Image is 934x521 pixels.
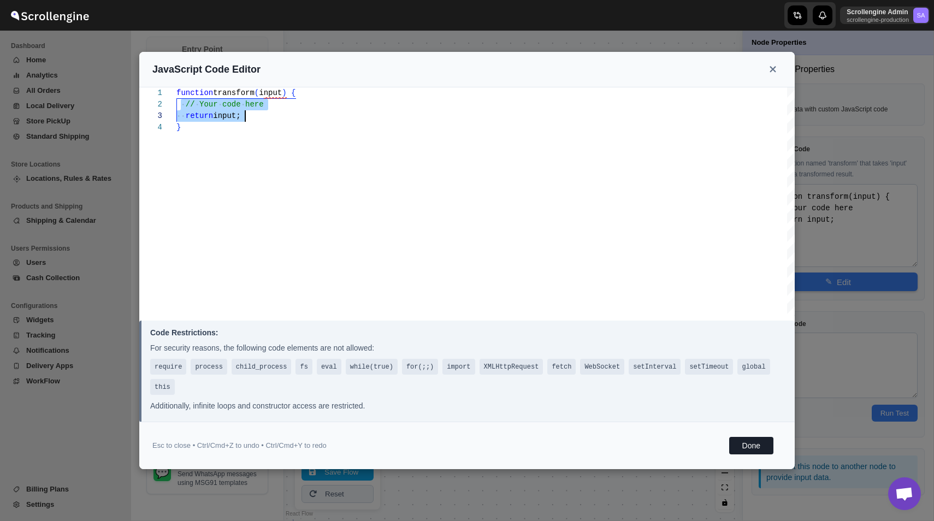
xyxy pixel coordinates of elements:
div: Open chat [888,477,921,510]
code: this [155,383,170,391]
span: } [176,123,181,132]
div: 2 [139,99,162,110]
code: global [742,363,765,371]
code: setTimeout [689,363,729,371]
p: Scrollengine Admin [847,8,909,16]
span: { [291,88,295,97]
code: process [195,363,222,371]
code: XMLHttpRequest [484,363,539,371]
p: For security reasons, the following code elements are not allowed: [150,342,786,353]
span: Esc to close • Ctrl/Cmd+Z to undo • Ctrl/Cmd+Y to redo [152,441,327,449]
code: child_process [236,363,287,371]
span: transform [213,88,255,97]
span: Scrollengine Admin [913,8,929,23]
h4: Code Restrictions: [150,327,786,338]
text: SA [917,12,925,19]
code: fetch [552,363,571,371]
code: require [155,363,182,371]
div: 4 [139,122,162,133]
code: setInterval [633,363,676,371]
span: ) [282,88,286,97]
div: 1 [139,87,162,99]
h3: JavaScript Code Editor [152,64,261,75]
code: for(;;) [406,363,434,371]
code: WebSocket [584,363,620,371]
span: function [176,88,213,97]
code: import [447,363,470,371]
p: Additionally, infinite loops and constructor access are restricted. [150,400,786,411]
span: input; [213,111,240,120]
img: ScrollEngine [9,2,91,29]
span: ( [255,88,259,97]
span: // Your code here [186,100,264,109]
button: User menu [840,7,930,24]
code: eval [321,363,337,371]
code: fs [300,363,308,371]
p: scrollengine-production [847,16,909,23]
button: Done [729,437,773,454]
div: 3 [139,110,162,122]
code: while(true) [350,363,393,371]
span: return [186,111,213,120]
span: input [259,88,282,97]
